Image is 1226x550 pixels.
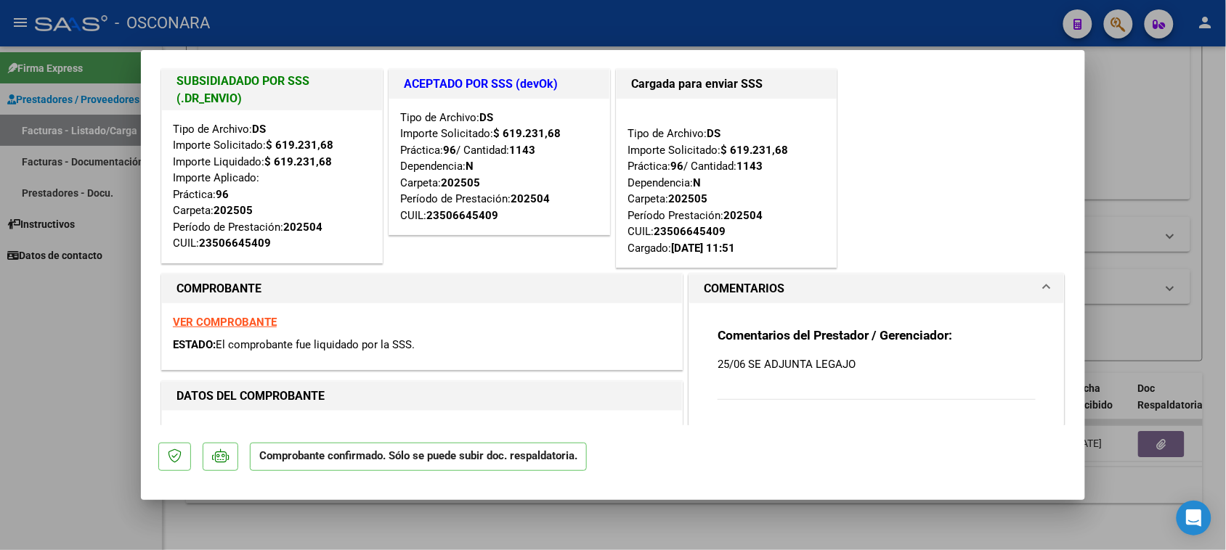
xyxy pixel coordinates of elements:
[671,242,735,255] strong: [DATE] 11:51
[173,316,277,329] a: VER COMPROBANTE
[426,208,498,224] div: 23506645409
[176,282,261,295] strong: COMPROBANTE
[443,144,456,157] strong: 96
[216,338,415,351] span: El comprobante fue liquidado por la SSS.
[689,274,1064,303] mat-expansion-panel-header: COMENTARIOS
[441,176,480,189] strong: 202505
[736,160,763,173] strong: 1143
[400,110,598,224] div: Tipo de Archivo: Importe Solicitado: Práctica: / Cantidad: Dependencia: Carpeta: Período de Prest...
[493,127,561,140] strong: $ 619.231,68
[509,144,535,157] strong: 1143
[479,111,493,124] strong: DS
[718,328,952,342] strong: Comentarios del Prestador / Gerenciador:
[1177,501,1211,535] div: Open Intercom Messenger
[266,139,333,152] strong: $ 619.231,68
[250,443,587,471] p: Comprobante confirmado. Sólo se puede subir doc. respaldatoria.
[718,356,1036,372] p: 25/06 SE ADJUNTA LEGAJO
[214,204,253,217] strong: 202505
[668,192,707,205] strong: 202505
[689,303,1064,538] div: COMENTARIOS
[631,75,822,93] h1: Cargada para enviar SSS
[670,160,683,173] strong: 96
[199,235,271,252] div: 23506645409
[704,280,784,297] h1: COMENTARIOS
[654,223,726,240] div: 23506645409
[707,127,720,140] strong: DS
[511,192,550,205] strong: 202504
[173,121,371,252] div: Tipo de Archivo: Importe Solicitado: Importe Liquidado: Importe Aplicado: Práctica: Carpeta: Perí...
[176,73,368,107] h1: SUBSIDIADADO POR SSS (.DR_ENVIO)
[252,123,266,136] strong: DS
[466,160,474,173] strong: N
[173,338,216,351] span: ESTADO:
[628,110,826,257] div: Tipo de Archivo: Importe Solicitado: Práctica: / Cantidad: Dependencia: Carpeta: Período Prestaci...
[720,144,788,157] strong: $ 619.231,68
[404,75,595,93] h1: ACEPTADO POR SSS (devOk)
[264,155,332,168] strong: $ 619.231,68
[216,188,229,201] strong: 96
[176,389,325,403] strong: DATOS DEL COMPROBANTE
[693,176,701,189] strong: N
[283,221,322,234] strong: 202504
[723,209,763,222] strong: 202504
